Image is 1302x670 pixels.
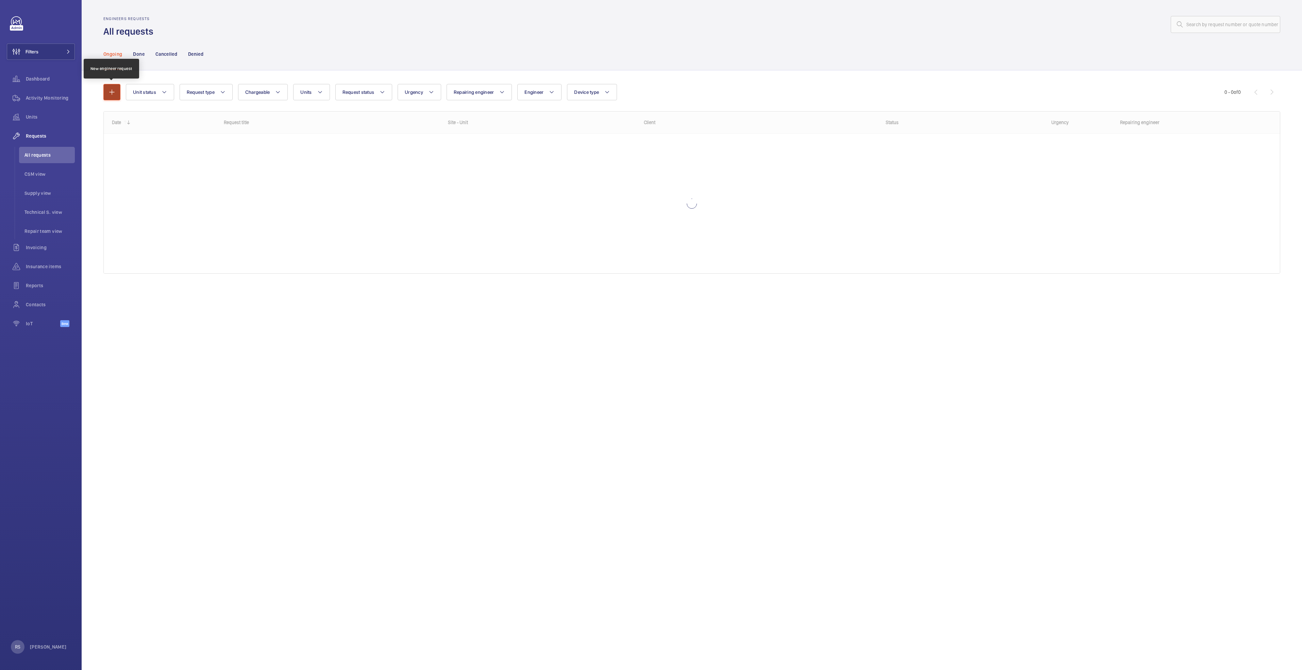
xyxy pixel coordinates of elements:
p: Ongoing [103,51,122,57]
button: Request status [335,84,393,100]
span: Beta [60,320,69,327]
h1: All requests [103,25,157,38]
span: Repairing engineer [454,89,494,95]
span: Repair team view [24,228,75,235]
span: Requests [26,133,75,139]
span: Activity Monitoring [26,95,75,101]
span: Invoicing [26,244,75,251]
span: Filters [26,48,38,55]
p: Cancelled [155,51,177,57]
span: Supply view [24,190,75,196]
span: Units [300,89,312,95]
button: Unit status [126,84,174,100]
span: IoT [26,320,60,327]
span: Request type [187,89,215,95]
button: Filters [7,44,75,60]
p: [PERSON_NAME] [30,643,67,650]
span: All requests [24,152,75,158]
span: Technical S. view [24,209,75,216]
div: New engineer request [90,66,132,72]
span: Unit status [133,89,156,95]
button: Chargeable [238,84,288,100]
span: Engineer [524,89,544,95]
button: Engineer [517,84,562,100]
button: Urgency [398,84,441,100]
button: Repairing engineer [447,84,512,100]
span: Chargeable [245,89,270,95]
span: 0 - 0 0 [1224,90,1241,95]
span: CSM view [24,171,75,177]
p: RS [15,643,20,650]
span: Contacts [26,301,75,308]
span: Device type [574,89,599,95]
button: Device type [567,84,617,100]
button: Units [293,84,330,100]
span: Dashboard [26,75,75,82]
span: Urgency [405,89,423,95]
h2: Engineers requests [103,16,157,21]
span: Units [26,114,75,120]
span: Insurance items [26,263,75,270]
span: Reports [26,282,75,289]
p: Done [133,51,144,57]
p: Denied [188,51,203,57]
span: Request status [343,89,374,95]
button: Request type [180,84,233,100]
span: of [1234,89,1238,95]
input: Search by request number or quote number [1171,16,1280,33]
